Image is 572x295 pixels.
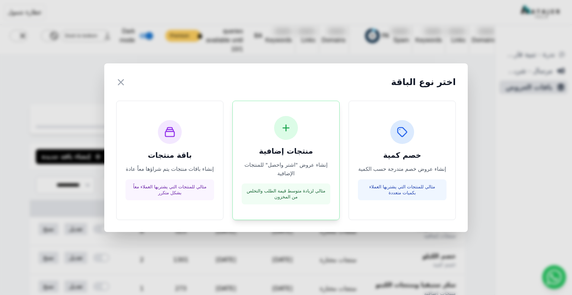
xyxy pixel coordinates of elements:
[391,76,456,88] h2: اختر نوع الباقة
[116,75,125,89] button: ×
[246,188,326,200] p: مثالي لزيادة متوسط قيمة الطلب والتخلص من المخزون
[125,165,214,173] p: إنشاء باقات منتجات يتم شراؤها معاً عادة
[242,161,330,178] p: إنشاء عروض "اشتر واحصل" للمنتجات الإضافية
[125,150,214,160] h3: باقة منتجات
[358,165,447,173] p: إنشاء عروض خصم متدرجة حسب الكمية
[130,184,210,196] p: مثالي للمنتجات التي يشتريها العملاء معاً بشكل متكرر
[358,150,447,160] h3: خصم كمية
[362,184,442,196] p: مثالي للمنتجات التي يشتريها العملاء بكميات متعددة
[242,146,330,156] h3: منتجات إضافية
